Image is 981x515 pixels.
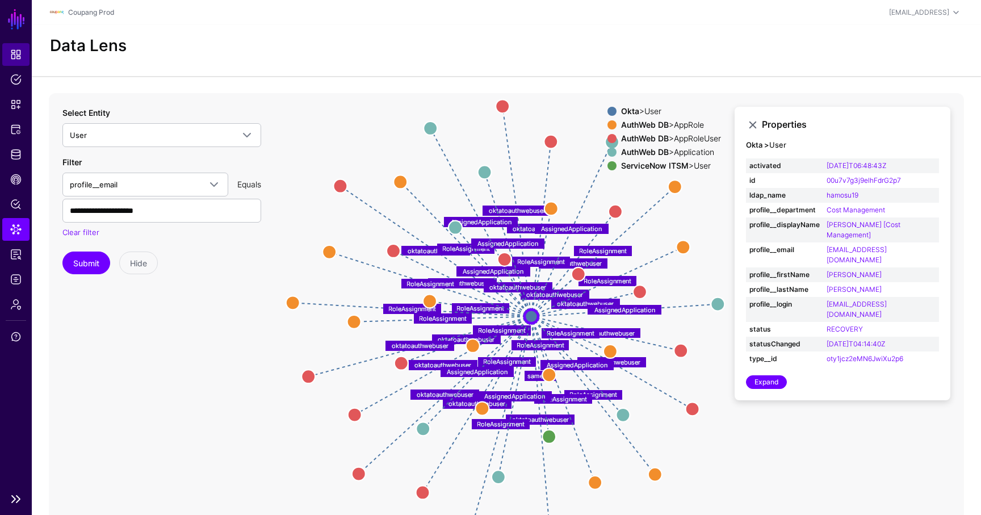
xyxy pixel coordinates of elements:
span: CAEP Hub [10,174,22,185]
div: > User [619,107,723,116]
strong: statusChanged [749,339,820,349]
text: RoleAssignment [456,304,504,312]
text: oktatoauthwebuser [584,358,640,366]
text: oktatoauthwebuser [526,291,583,299]
a: Cost Management [827,206,885,214]
a: Snippets [2,93,30,116]
a: 00u7v7g3j9elhFdrG2p7 [827,176,901,185]
strong: profile__firstName [749,270,820,280]
text: oktatoauthwebuser [578,329,635,337]
a: [PERSON_NAME] [827,270,882,279]
a: Clear filter [62,228,99,237]
text: AssignedApplication [484,392,545,400]
strong: ServiceNow ITSM [621,161,689,170]
img: svg+xml;base64,PHN2ZyBpZD0iTG9nbyIgeG1sbnM9Imh0dHA6Ly93d3cudzMub3JnLzIwMDAvc3ZnIiB3aWR0aD0iMTIxLj... [50,6,64,19]
span: Logs [10,274,22,285]
span: Policy Lens [10,199,22,210]
text: oktatoauthwebuser [489,207,546,215]
text: RoleAssignment [584,277,631,285]
h2: Data Lens [50,36,127,56]
text: RoleAssignment [419,315,467,323]
strong: AuthWeb DB [621,133,669,143]
span: Reports [10,249,22,260]
text: oktatoauthwebuser [408,246,464,254]
text: AssignedApplication [541,224,602,232]
strong: Okta [621,106,639,116]
span: Policies [10,74,22,85]
strong: ldap_name [749,190,820,200]
span: Admin [10,299,22,310]
a: CAEP Hub [2,168,30,191]
label: Filter [62,156,82,168]
h4: User [746,141,939,150]
a: Data Lens [2,218,30,241]
span: Data Lens [10,224,22,235]
strong: type__id [749,354,820,364]
a: Admin [2,293,30,316]
text: same_as [527,372,553,380]
text: oktatoauthwebuser [392,342,448,350]
a: Logs [2,268,30,291]
strong: profile__displayName [749,220,820,230]
strong: id [749,175,820,186]
a: [EMAIL_ADDRESS][DOMAIN_NAME] [827,300,887,319]
text: oktatoauthwebuser [489,283,546,291]
span: profile__email [70,180,118,189]
text: RoleAssignment [483,358,531,366]
div: > User [619,161,723,170]
button: Submit [62,252,110,274]
text: RoleAssignment [517,258,565,266]
text: RoleAssignment [406,279,454,287]
strong: activated [749,161,820,171]
a: Dashboard [2,43,30,66]
strong: Okta > [746,140,769,149]
text: AssignedApplication [594,305,655,313]
text: oktatoauthwebuser [513,224,569,232]
text: RoleAssignment [579,247,627,255]
text: RoleAssignment [478,326,526,334]
a: hamosu19 [827,191,858,199]
text: RoleAssignment [517,341,564,349]
div: > AppRoleUser [619,134,723,143]
strong: AuthWeb DB [621,147,669,157]
div: > Application [619,148,723,157]
div: > AppRole [619,120,723,129]
text: AssignedApplication [451,217,512,225]
span: User [70,131,87,140]
strong: status [749,324,820,334]
strong: AuthWeb DB [621,120,669,129]
span: Support [10,331,22,342]
text: RoleAssignment [477,420,525,428]
text: AssignedApplication [547,361,607,369]
a: Coupang Prod [68,8,114,16]
text: AssignedApplication [447,368,508,376]
a: Reports [2,243,30,266]
a: Policy Lens [2,193,30,216]
text: oktatoauthwebuser [414,361,471,369]
a: SGNL [7,7,26,32]
text: RoleAssignment [388,305,436,313]
strong: profile__login [749,299,820,309]
a: Policies [2,68,30,91]
a: [PERSON_NAME] [827,285,882,294]
a: Identity Data Fabric [2,143,30,166]
strong: profile__lastName [749,284,820,295]
button: Hide [119,252,158,274]
text: oktatoauthwebuser [434,279,491,287]
text: AssignedApplication [477,240,538,248]
a: [EMAIL_ADDRESS][DOMAIN_NAME] [827,245,887,264]
text: oktatoauthwebuser [512,416,569,424]
text: oktatoauthwebuser [557,299,614,307]
a: [PERSON_NAME] [Cost Management] [827,220,900,239]
text: oktatoauthwebuser [438,335,494,343]
span: Identity Data Fabric [10,149,22,160]
a: [DATE]T04:14:40Z [827,340,885,348]
strong: profile__email [749,245,820,255]
text: RoleAssignment [569,391,617,399]
a: [DATE]T06:48:43Z [827,161,886,170]
label: Select Entity [62,107,110,119]
strong: profile__department [749,205,820,215]
text: oktatoauthwebuser [448,400,505,408]
text: RoleAssignment [539,395,587,403]
text: oktatoauthwebuser [545,259,602,267]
